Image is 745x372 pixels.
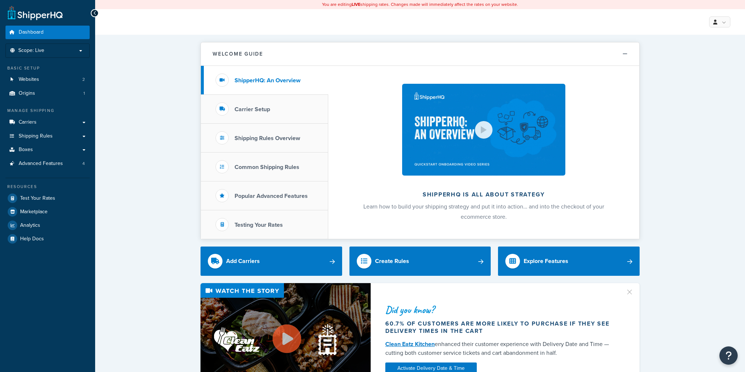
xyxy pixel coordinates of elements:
[235,106,270,113] h3: Carrier Setup
[20,222,40,229] span: Analytics
[5,73,90,86] a: Websites2
[82,161,85,167] span: 4
[235,222,283,228] h3: Testing Your Rates
[19,29,44,35] span: Dashboard
[201,42,639,66] button: Welcome Guide
[349,247,491,276] a: Create Rules
[524,256,568,266] div: Explore Features
[363,202,604,221] span: Learn how to build your shipping strategy and put it into action… and into the checkout of your e...
[18,48,44,54] span: Scope: Live
[402,84,565,176] img: ShipperHQ is all about strategy
[719,346,738,365] button: Open Resource Center
[5,87,90,100] li: Origins
[5,26,90,39] a: Dashboard
[5,219,90,232] a: Analytics
[385,340,617,357] div: enhanced their customer experience with Delivery Date and Time — cutting both customer service ti...
[235,164,299,170] h3: Common Shipping Rules
[20,209,48,215] span: Marketplace
[201,247,342,276] a: Add Carriers
[5,108,90,114] div: Manage Shipping
[5,129,90,143] a: Shipping Rules
[385,305,617,315] div: Did you know?
[235,77,300,84] h3: ShipperHQ: An Overview
[19,161,63,167] span: Advanced Features
[82,76,85,83] span: 2
[5,157,90,170] li: Advanced Features
[5,205,90,218] a: Marketplace
[385,340,435,348] a: Clean Eatz Kitchen
[19,133,53,139] span: Shipping Rules
[5,73,90,86] li: Websites
[226,256,260,266] div: Add Carriers
[498,247,640,276] a: Explore Features
[19,147,33,153] span: Boxes
[5,184,90,190] div: Resources
[385,320,617,335] div: 60.7% of customers are more likely to purchase if they see delivery times in the cart
[19,119,37,125] span: Carriers
[5,65,90,71] div: Basic Setup
[20,195,55,202] span: Test Your Rates
[5,143,90,157] a: Boxes
[5,116,90,129] a: Carriers
[5,232,90,245] a: Help Docs
[19,90,35,97] span: Origins
[5,192,90,205] a: Test Your Rates
[352,1,360,8] b: LIVE
[20,236,44,242] span: Help Docs
[5,87,90,100] a: Origins1
[235,135,300,142] h3: Shipping Rules Overview
[235,193,308,199] h3: Popular Advanced Features
[83,90,85,97] span: 1
[5,157,90,170] a: Advanced Features4
[19,76,39,83] span: Websites
[213,51,263,57] h2: Welcome Guide
[375,256,409,266] div: Create Rules
[348,191,620,198] h2: ShipperHQ is all about strategy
